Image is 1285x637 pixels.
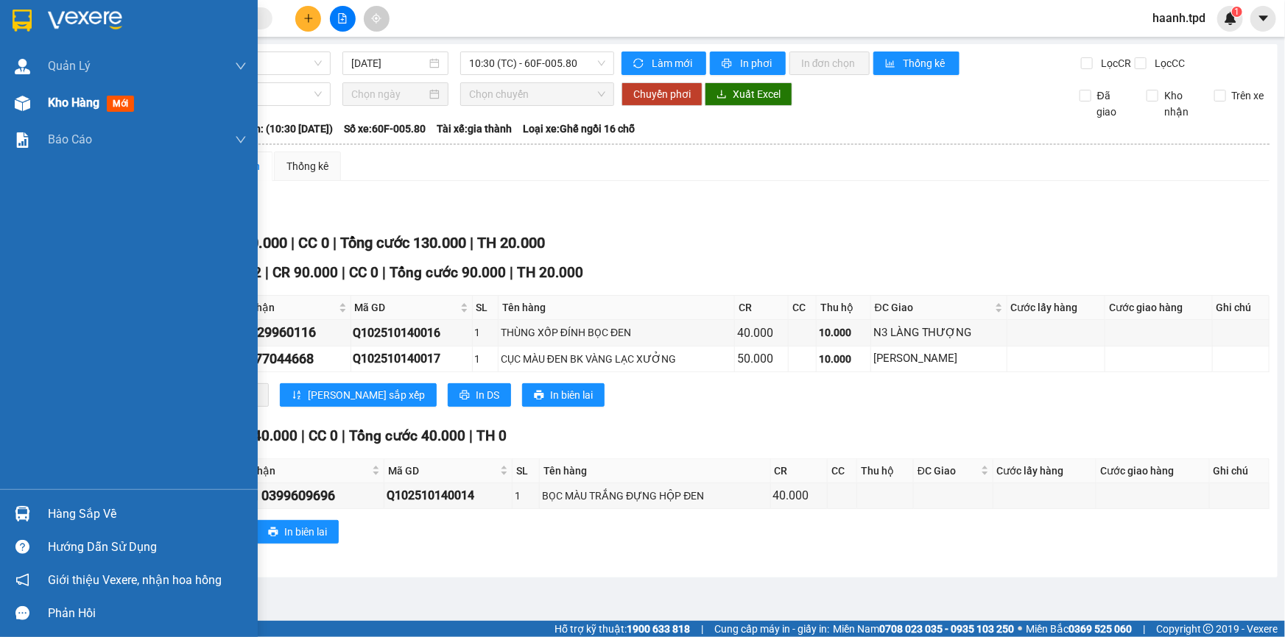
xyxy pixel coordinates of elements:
[1224,12,1237,25] img: icon-new-feature
[735,296,789,320] th: CR
[717,89,727,101] span: download
[873,324,1004,342] div: N3 LÀNG THƯỢNG
[105,107,175,118] span: 051150004727
[4,53,142,65] strong: VP: SĐT:
[48,536,247,558] div: Hướng dẫn sử dụng
[475,324,496,341] div: 1
[534,390,544,402] span: printer
[1210,459,1270,483] th: Ghi chú
[15,506,30,522] img: warehouse-icon
[351,86,426,102] input: Chọn ngày
[510,264,513,281] span: |
[740,55,774,71] span: In phơi
[106,95,177,107] span: 079073009688
[1096,459,1209,483] th: Cước giao hàng
[460,390,470,402] span: printer
[517,264,583,281] span: TH 20.000
[477,234,545,252] span: TH 20.000
[819,351,867,367] div: 10.000
[353,324,470,342] div: Q102510140016
[217,322,348,343] div: ánh 0329960116
[501,324,732,341] div: THÙNG XỐP ĐÍNH BỌC ĐEN
[364,6,390,32] button: aim
[1149,55,1187,71] span: Lọc CC
[540,459,770,483] th: Tên hàng
[342,264,345,281] span: |
[622,51,706,75] button: syncLàm mới
[1226,88,1270,104] span: Trên xe
[342,427,345,444] span: |
[330,6,356,32] button: file-add
[737,349,786,368] div: 50.000
[904,55,948,71] span: Thống kê
[309,427,338,444] span: CC 0
[475,351,496,367] div: 1
[993,459,1097,483] th: Cước lấy hàng
[714,621,829,637] span: Cung cấp máy in - giấy in:
[371,13,381,24] span: aim
[833,621,1014,637] span: Miền Nam
[235,134,247,146] span: down
[437,121,512,137] span: Tài xế: gia thành
[476,387,499,403] span: In DS
[469,52,605,74] span: 10:30 (TC) - 60F-005.80
[382,264,386,281] span: |
[819,324,867,341] div: 10.000
[789,51,870,75] button: In đơn chọn
[48,57,91,75] span: Quản Lý
[295,6,321,32] button: plus
[773,486,825,505] div: 40.000
[1069,623,1132,635] strong: 0369 525 060
[1095,55,1133,71] span: Lọc CR
[15,540,29,554] span: question-circle
[469,83,605,105] span: Chọn chuyến
[390,264,506,281] span: Tổng cước 90.000
[555,621,690,637] span: Hỗ trợ kỹ thuật:
[353,349,470,368] div: Q102510140017
[33,95,177,107] span: chương CMND:
[1250,6,1276,32] button: caret-down
[42,107,175,118] span: hồng CMND:
[1026,621,1132,637] span: Miền Bắc
[1213,296,1270,320] th: Ghi chú
[705,82,792,106] button: downloadXuất Excel
[232,427,298,444] span: CR 40.000
[4,107,175,118] strong: N.nhận:
[219,299,336,316] span: Người nhận
[384,483,513,509] td: Q102510140014
[15,96,30,111] img: warehouse-icon
[217,349,348,369] div: đạt 0777044668
[268,527,278,538] span: printer
[1158,88,1203,120] span: Kho nhận
[469,427,473,444] span: |
[42,65,158,81] span: PHIẾU GIAO HÀNG
[83,53,142,65] span: 0907696988
[885,58,898,70] span: bar-chart
[48,602,247,624] div: Phản hồi
[879,623,1014,635] strong: 0708 023 035 - 0935 103 250
[473,296,499,320] th: SL
[340,234,466,252] span: Tổng cước 130.000
[337,13,348,24] span: file-add
[542,488,767,504] div: BỌC MÀU TRẮNG ĐỰNG HỘP ĐEN
[523,121,635,137] span: Loại xe: Ghế ngồi 16 chỗ
[48,130,92,149] span: Báo cáo
[1007,296,1106,320] th: Cước lấy hàng
[1234,7,1239,17] span: 1
[218,485,381,506] div: THỊNH 0399609696
[286,158,328,174] div: Thống kê
[470,234,473,252] span: |
[1143,621,1145,637] span: |
[292,390,302,402] span: sort-ascending
[27,7,105,18] span: Q102510140011
[308,387,425,403] span: [PERSON_NAME] sắp xếp
[857,459,914,483] th: Thu hộ
[4,95,177,107] strong: N.gửi:
[1018,626,1022,632] span: ⚪️
[355,299,457,316] span: Mã GD
[476,427,507,444] span: TH 0
[225,121,333,137] span: Chuyến: (10:30 [DATE])
[1091,88,1136,120] span: Đã giao
[4,37,111,53] strong: THIÊN PHÁT ĐẠT
[550,387,593,403] span: In biên lai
